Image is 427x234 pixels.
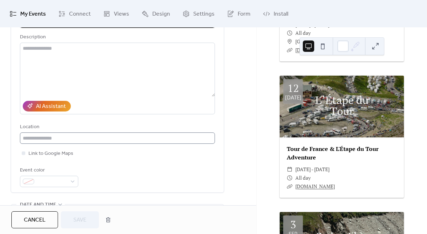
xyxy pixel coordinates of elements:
div: 12 [288,83,299,93]
span: Views [114,9,129,20]
div: Event color [20,166,77,175]
a: [DOMAIN_NAME] [295,183,335,190]
a: [DOMAIN_NAME] [295,47,335,53]
a: Install [258,3,294,25]
div: 3 [290,219,296,230]
div: Location [20,123,213,131]
span: All day [295,174,311,182]
div: Description [20,33,213,42]
a: My Events [4,3,51,25]
div: ​ [287,165,292,174]
span: All day [295,29,311,37]
span: My Events [20,9,46,20]
span: Connect [69,9,91,20]
button: Cancel [11,211,58,228]
div: [DATE] [285,95,301,100]
div: ​ [287,182,292,191]
div: ​ [287,29,292,37]
span: Design [152,9,170,20]
span: Install [274,9,288,20]
span: [DATE] - [DATE] [295,165,330,174]
a: Connect [53,3,96,25]
div: ​ [287,37,292,46]
a: Design [136,3,175,25]
div: ​ [287,174,292,182]
a: Tour de France & L'Étape du Tour Adventure [287,145,379,161]
span: Link to Google Maps [28,149,73,158]
span: [GEOGRAPHIC_DATA] [295,37,345,46]
span: Cancel [24,216,46,224]
div: AI Assistant [36,102,66,111]
button: AI Assistant [23,101,71,111]
a: Form [222,3,256,25]
span: Settings [193,9,215,20]
a: Views [98,3,135,25]
span: Date and time [20,201,56,209]
span: Form [238,9,251,20]
a: Settings [177,3,220,25]
div: ​ [287,46,292,54]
